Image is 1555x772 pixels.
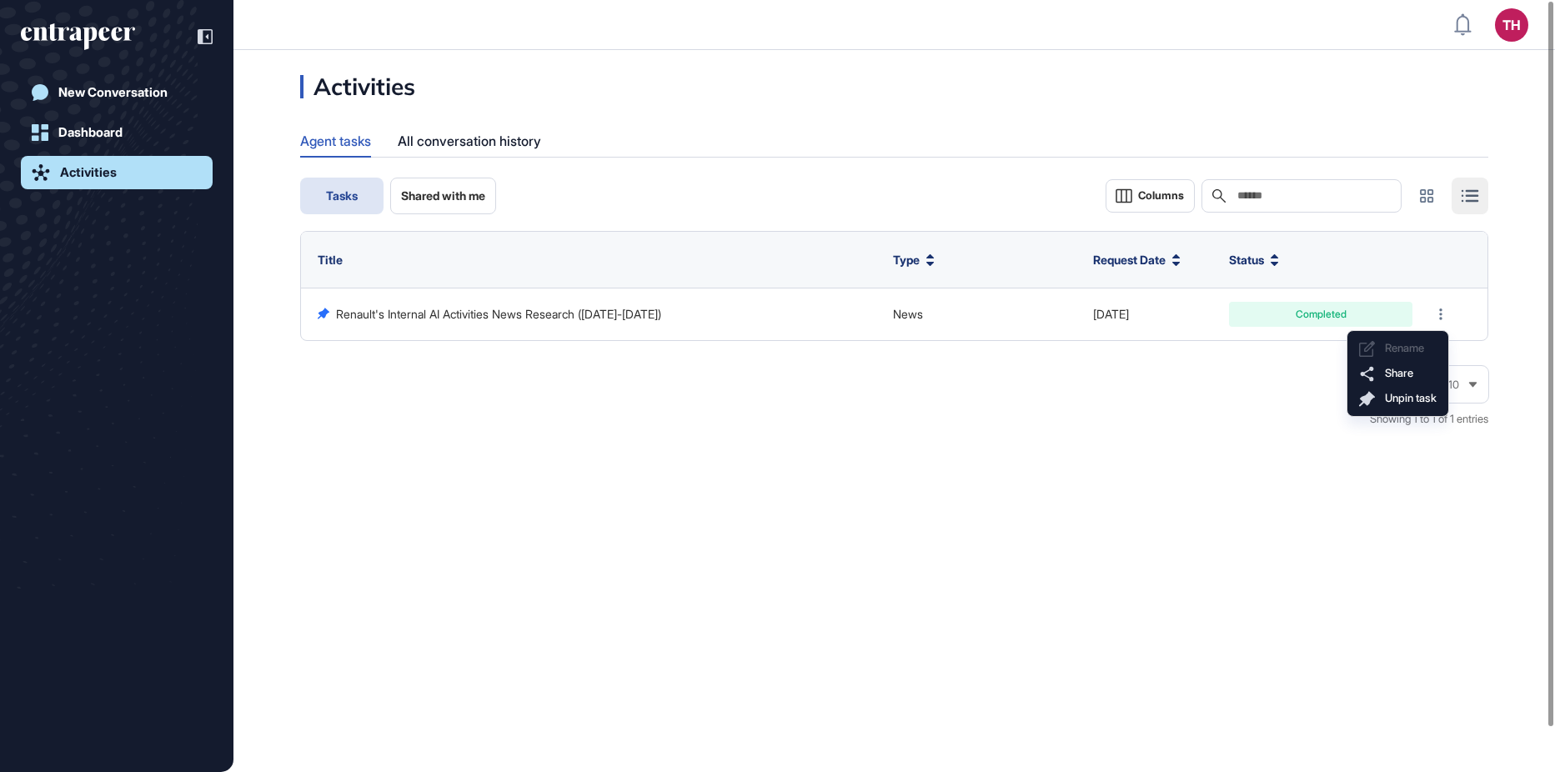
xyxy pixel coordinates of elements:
span: Title [318,253,343,267]
span: 10 [1448,378,1459,391]
button: TH [1495,8,1528,42]
a: Dashboard [21,116,213,149]
span: Shared with me [401,189,485,203]
button: Type [893,253,935,268]
span: Tasks [326,189,358,203]
button: Columns [1106,179,1195,213]
button: Request Date [1093,253,1181,268]
div: Activities [300,75,415,98]
span: Share [1385,367,1413,379]
button: Tasks [300,178,384,214]
div: Agent tasks [300,125,371,156]
span: Type [893,253,920,268]
span: Request Date [1093,253,1166,268]
span: Status [1229,253,1264,268]
div: Activities [60,165,117,180]
span: Columns [1138,189,1184,202]
div: Dashboard [58,125,123,140]
div: entrapeer-logo [21,23,135,50]
div: New Conversation [58,85,168,100]
span: Unpin task [1385,392,1437,404]
a: Activities [21,156,213,189]
button: Shared with me [390,178,496,214]
div: Completed [1241,309,1400,319]
span: [DATE] [1093,307,1129,321]
div: Showing 1 to 1 of 1 entries [1370,411,1488,428]
div: All conversation history [398,125,541,158]
a: New Conversation [21,76,213,109]
span: News [893,307,923,321]
a: Renault's Internal AI Activities News Research ([DATE]-[DATE]) [336,307,661,321]
button: Status [1229,253,1279,268]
